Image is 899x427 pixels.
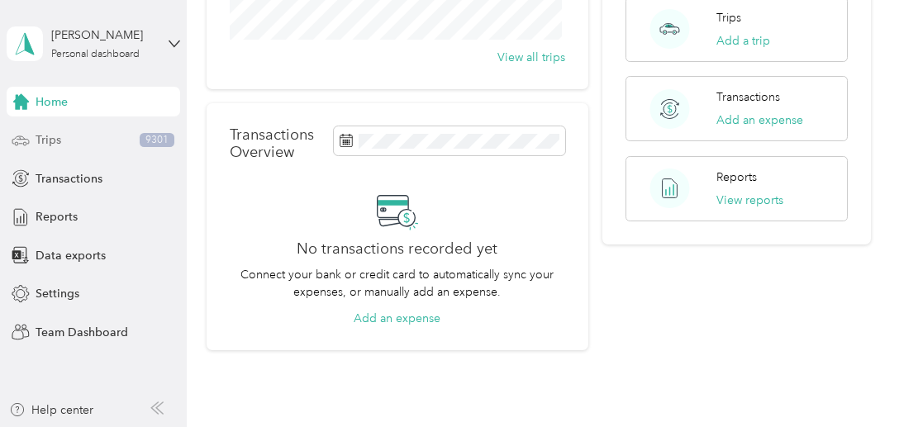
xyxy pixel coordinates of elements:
[9,401,93,419] button: Help center
[497,49,565,66] button: View all trips
[806,334,899,427] iframe: Everlance-gr Chat Button Frame
[716,32,770,50] button: Add a trip
[36,131,61,149] span: Trips
[36,93,68,111] span: Home
[716,111,803,129] button: Add an expense
[716,192,783,209] button: View reports
[36,285,79,302] span: Settings
[297,240,497,258] h2: No transactions recorded yet
[36,208,78,225] span: Reports
[716,88,780,106] p: Transactions
[51,26,155,44] div: [PERSON_NAME]
[36,247,106,264] span: Data exports
[354,310,440,327] button: Add an expense
[36,324,128,341] span: Team Dashboard
[716,9,741,26] p: Trips
[36,170,102,187] span: Transactions
[140,133,174,148] span: 9301
[230,266,564,301] p: Connect your bank or credit card to automatically sync your expenses, or manually add an expense.
[716,168,757,186] p: Reports
[51,50,140,59] div: Personal dashboard
[230,126,325,161] p: Transactions Overview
